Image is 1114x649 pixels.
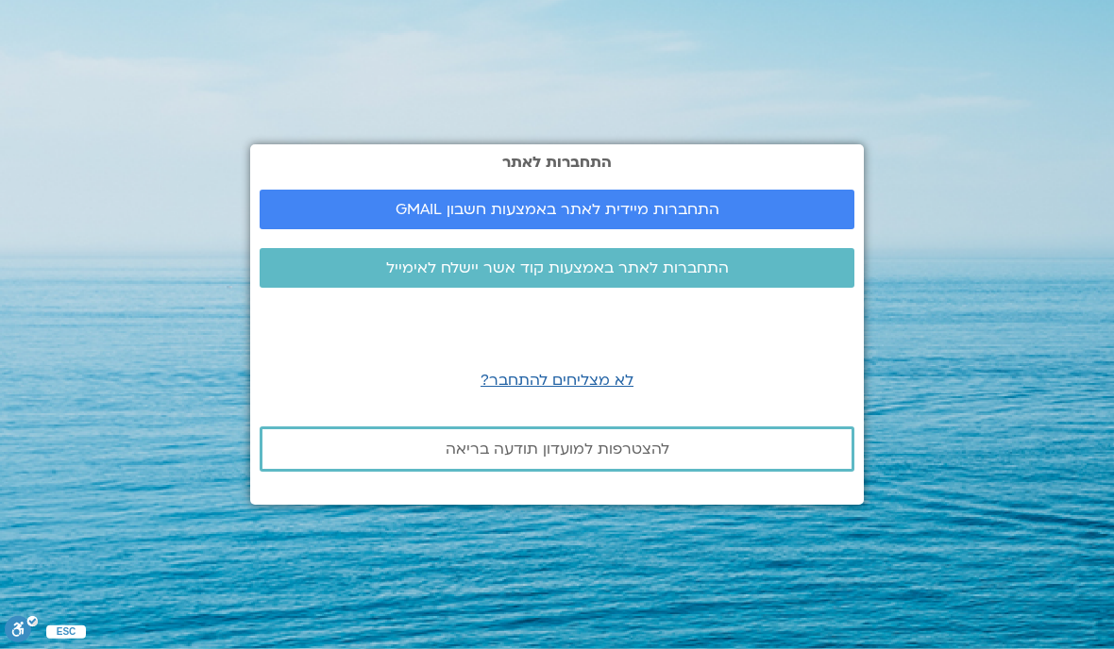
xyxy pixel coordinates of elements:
a: התחברות לאתר באמצעות קוד אשר יישלח לאימייל [260,248,854,288]
a: להצטרפות למועדון תודעה בריאה [260,426,854,472]
span: התחברות מיידית לאתר באמצעות חשבון GMAIL [396,201,719,218]
span: להצטרפות למועדון תודעה בריאה [446,441,669,458]
h2: התחברות לאתר [260,154,854,171]
a: התחברות מיידית לאתר באמצעות חשבון GMAIL [260,190,854,229]
span: התחברות לאתר באמצעות קוד אשר יישלח לאימייל [386,259,729,276]
a: לא מצליחים להתחבר? [481,370,633,391]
